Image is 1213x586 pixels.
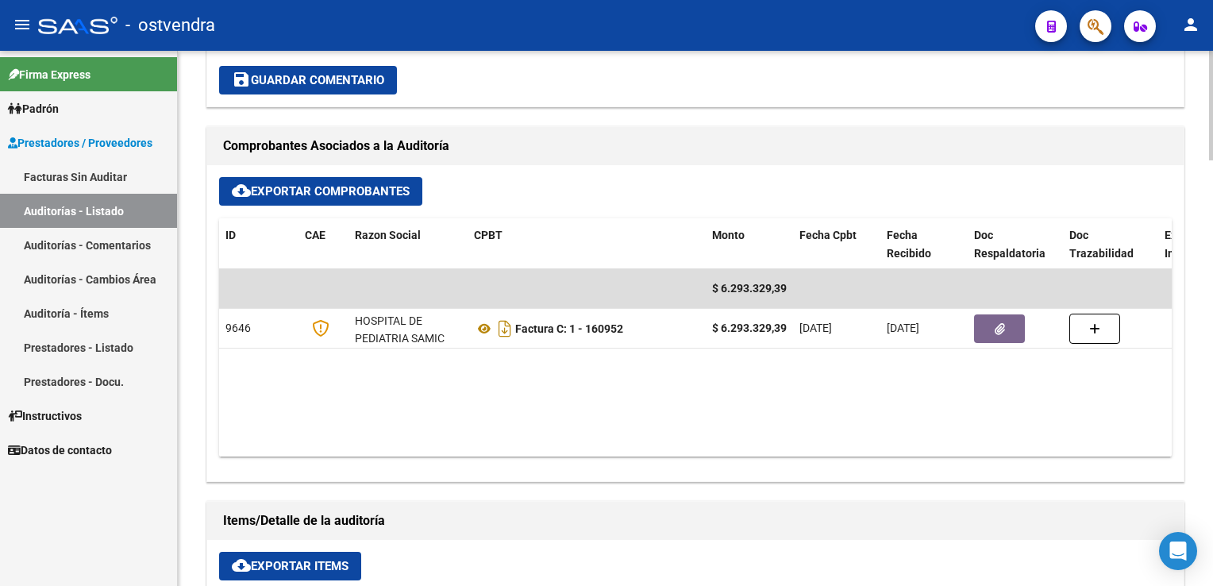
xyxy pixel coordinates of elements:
[799,229,857,241] span: Fecha Cpbt
[887,322,919,334] span: [DATE]
[1181,15,1200,34] mat-icon: person
[355,229,421,241] span: Razon Social
[232,70,251,89] mat-icon: save
[232,181,251,200] mat-icon: cloud_download
[474,229,503,241] span: CPBT
[8,407,82,425] span: Instructivos
[232,556,251,575] mat-icon: cloud_download
[8,441,112,459] span: Datos de contacto
[712,282,787,295] span: $ 6.293.329,39
[225,322,251,334] span: 9646
[468,218,706,271] datatable-header-cell: CPBT
[880,218,968,271] datatable-header-cell: Fecha Recibido
[305,229,325,241] span: CAE
[219,218,298,271] datatable-header-cell: ID
[8,134,152,152] span: Prestadores / Proveedores
[495,316,515,341] i: Descargar documento
[8,100,59,118] span: Padrón
[8,66,90,83] span: Firma Express
[799,322,832,334] span: [DATE]
[219,552,361,580] button: Exportar Items
[1063,218,1158,271] datatable-header-cell: Doc Trazabilidad
[219,177,422,206] button: Exportar Comprobantes
[219,66,397,94] button: Guardar Comentario
[793,218,880,271] datatable-header-cell: Fecha Cpbt
[223,508,1168,534] h1: Items/Detalle de la auditoría
[974,229,1045,260] span: Doc Respaldatoria
[298,218,348,271] datatable-header-cell: CAE
[232,184,410,199] span: Exportar Comprobantes
[225,229,236,241] span: ID
[968,218,1063,271] datatable-header-cell: Doc Respaldatoria
[887,229,931,260] span: Fecha Recibido
[706,218,793,271] datatable-header-cell: Monto
[1159,532,1197,570] div: Open Intercom Messenger
[125,8,215,43] span: - ostvendra
[232,559,348,573] span: Exportar Items
[712,229,745,241] span: Monto
[712,322,787,334] strong: $ 6.293.329,39
[348,218,468,271] datatable-header-cell: Razon Social
[232,73,384,87] span: Guardar Comentario
[1069,229,1134,260] span: Doc Trazabilidad
[13,15,32,34] mat-icon: menu
[515,322,623,335] strong: Factura C: 1 - 160952
[223,133,1168,159] h1: Comprobantes Asociados a la Auditoría
[1165,229,1201,260] span: Expte. Interno
[355,312,461,384] div: HOSPITAL DE PEDIATRIA SAMIC "PROFESOR [PERSON_NAME]"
